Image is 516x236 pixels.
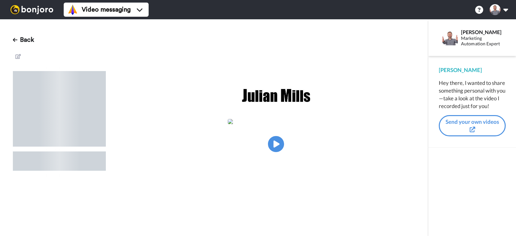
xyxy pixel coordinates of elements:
[8,5,56,14] img: bj-logo-header-white.svg
[439,66,506,74] div: [PERSON_NAME]
[82,5,131,14] span: Video messaging
[241,85,311,106] img: f8494b91-53e0-4db8-ac0e-ddbef9ae8874
[13,32,34,48] button: Back
[439,79,506,110] div: Hey there, I wanted to share something personal with you—take a look at the video I recorded just...
[228,119,324,124] img: 15d24cea-001e-4670-bff2-d2385e6932fd.jpg
[68,5,78,15] img: vm-color.svg
[442,30,458,45] img: Profile Image
[439,115,506,137] button: Send your own videos
[461,36,505,47] div: Marketing Automation Expert
[461,29,505,35] div: [PERSON_NAME]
